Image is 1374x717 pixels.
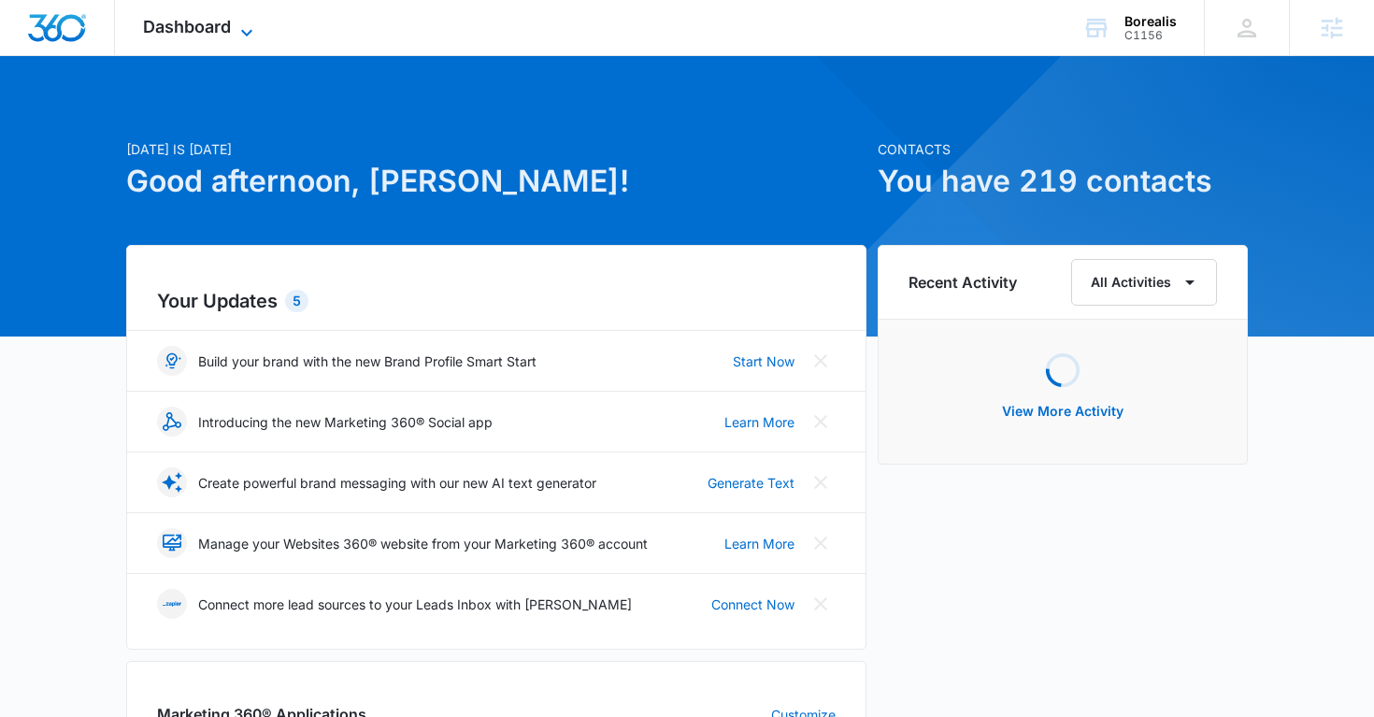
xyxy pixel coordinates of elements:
div: account id [1124,29,1177,42]
p: [DATE] is [DATE] [126,139,866,159]
h6: Recent Activity [909,271,1017,294]
h1: You have 219 contacts [878,159,1248,204]
h1: Good afternoon, [PERSON_NAME]! [126,159,866,204]
button: Close [806,467,836,497]
p: Create powerful brand messaging with our new AI text generator [198,473,596,493]
a: Learn More [724,412,794,432]
p: Build your brand with the new Brand Profile Smart Start [198,351,537,371]
a: Connect Now [711,595,794,614]
button: Close [806,528,836,558]
a: Learn More [724,534,794,553]
button: View More Activity [983,389,1142,434]
div: account name [1124,14,1177,29]
button: Close [806,346,836,376]
button: Close [806,589,836,619]
div: 5 [285,290,308,312]
p: Contacts [878,139,1248,159]
button: All Activities [1071,259,1217,306]
h2: Your Updates [157,287,836,315]
button: Close [806,407,836,437]
a: Start Now [733,351,794,371]
a: Generate Text [708,473,794,493]
p: Manage your Websites 360® website from your Marketing 360® account [198,534,648,553]
span: Dashboard [143,17,231,36]
p: Introducing the new Marketing 360® Social app [198,412,493,432]
p: Connect more lead sources to your Leads Inbox with [PERSON_NAME] [198,595,632,614]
